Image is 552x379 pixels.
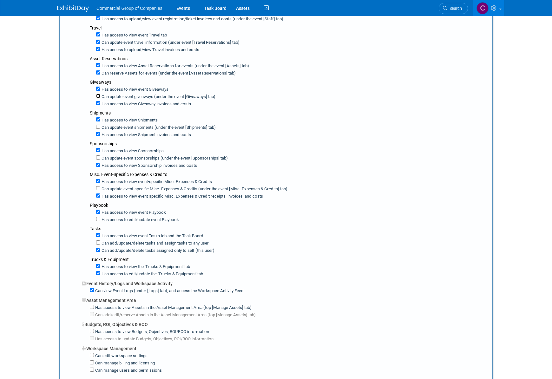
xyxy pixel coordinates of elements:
[90,171,488,178] div: Misc. Event-Specific Expenses & Credits
[94,360,155,366] label: Can manage billing and licensing
[94,305,252,311] label: Has access to view Assets in the Asset Management Area (top [Manage Assets] tab)
[100,87,168,93] label: Has access to view event Giveaways
[90,25,488,31] div: Travel
[476,2,489,14] img: Cole Mattern
[94,353,148,359] label: Can edit workspace settings
[100,186,287,192] label: Can update event-specific Misc. Expenses & Credits (under the event [Misc. Expenses & Credits] tab)
[94,288,244,294] label: Can view Event Logs (under [Logs] tab), and access the Workspace Activity Feed
[82,318,488,328] div: Budgets, ROI, Objectives & ROO
[100,40,240,46] label: Can update event travel information (under event [Travel Reservations] tab)
[100,163,197,169] label: Has access to view Sponsorship invoices and costs
[96,6,162,11] span: Commercial Group of Companies
[82,294,488,304] div: Asset Management Area
[90,225,488,232] div: Tasks
[100,32,167,38] label: Has access to view event Travel tab
[90,140,488,147] div: Sponsorships
[100,233,203,239] label: Has access to view event Tasks tab and the Task Board
[100,125,216,131] label: Can update event shipments (under the event [Shipments] tab)
[100,248,214,254] label: Can add/update/delete tasks assigned only to self (this user)
[90,56,488,62] div: Asset Reservations
[100,264,190,270] label: Has access to view the 'Trucks & Equipment' tab
[100,70,236,76] label: Can reserve Assets for events (under the event [Asset Reservations] tab)
[94,368,162,374] label: Can manage users and permissions
[94,312,256,318] label: Can add/edit/reserve Assets in the Asset Management Area (top [Manage Assets] tab)
[94,329,209,335] label: Has access to view Budgets, Objectives, ROI/ROO information
[100,47,199,53] label: Has access to upload/view Travel invoices and costs
[439,3,468,14] a: Search
[100,63,249,69] label: Has access to view Asset Reservations for events (under the event [Assets] tab)
[100,101,191,107] label: Has access to view Giveaway invoices and costs
[100,148,164,154] label: Has access to view Sponsorships
[90,110,488,116] div: Shipments
[100,155,228,161] label: Can update event sponsorships (under the event [Sponsorships] tab)
[94,336,214,342] label: Has access to update Budgets, Objectives, ROI/ROO information
[90,256,488,263] div: Trucks & Equipment
[90,202,488,208] div: Playbook
[57,5,89,12] img: ExhibitDay
[100,210,166,216] label: Has access to view event Playbook
[100,217,179,223] label: Has access to edit/update event Playbook
[100,16,283,22] label: Has access to upload/view event registration/ticket invoices and costs (under the event [Staff] tab)
[100,132,191,138] label: Has access to view Shipment invoices and costs
[100,117,158,123] label: Has access to view Shipments
[100,271,203,277] label: Has access to edit/update the 'Trucks & Equipment' tab
[100,240,209,246] label: Can add/update/delete tasks and assign tasks to any user
[447,6,462,11] span: Search
[90,79,488,85] div: Giveaways
[82,277,488,287] div: Event History/Logs and Workspace Activity
[100,193,263,199] label: Has access to view event-specific Misc. Expenses & Credit receipts, invoices, and costs
[100,179,212,185] label: Has access to view event-specific Misc. Expenses & Credits
[82,342,488,352] div: Workspace Management
[100,94,215,100] label: Can update event giveaways (under the event [Giveaways] tab)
